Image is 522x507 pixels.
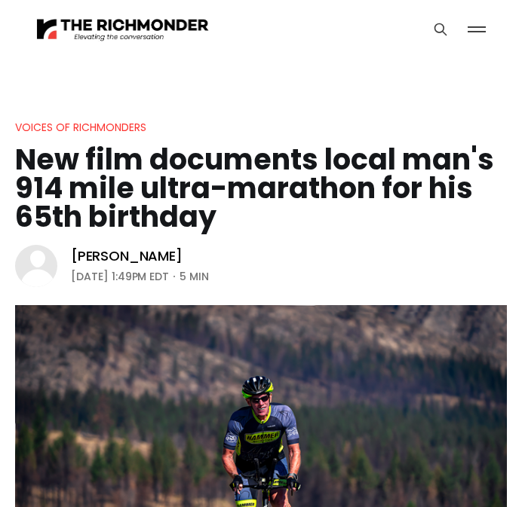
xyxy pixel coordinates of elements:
a: Voices of Richmonders [15,120,146,135]
button: Search this site [429,18,452,41]
a: [PERSON_NAME] [71,247,183,265]
img: The Richmonder [36,16,210,42]
time: [DATE] 1:49PM EDT [71,267,169,286]
span: 5 min [180,267,209,286]
iframe: portal-trigger [443,433,522,507]
h1: New film documents local man's 914 mile ultra-marathon for his 65th birthday [15,145,507,231]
